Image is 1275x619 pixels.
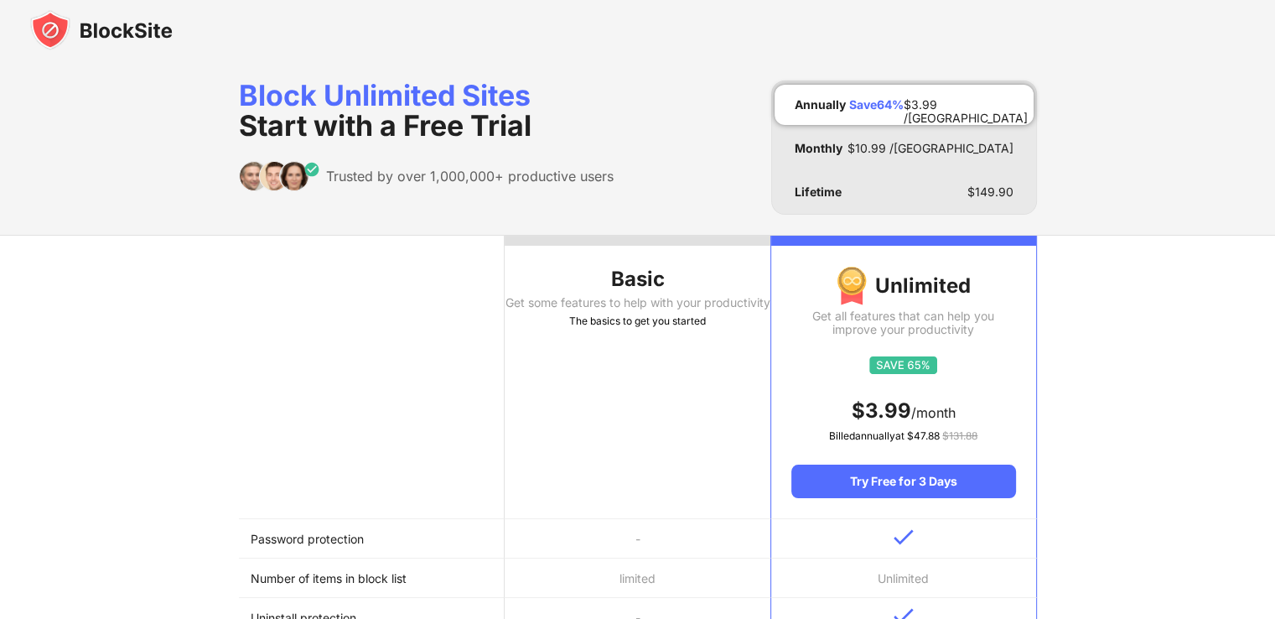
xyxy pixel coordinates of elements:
div: Try Free for 3 Days [791,465,1015,498]
div: Get all features that can help you improve your productivity [791,309,1015,336]
div: Basic [505,266,770,293]
div: The basics to get you started [505,313,770,330]
span: $ 131.88 [942,429,977,442]
img: trusted-by.svg [239,161,320,191]
div: Billed annually at $ 47.88 [791,428,1015,445]
td: - [505,519,770,559]
div: $ 3.99 /[GEOGRAPHIC_DATA] [904,98,1028,112]
img: v-blue.svg [894,529,914,545]
span: $ 3.99 [852,398,911,423]
div: Unlimited [791,266,1015,306]
div: /month [791,398,1015,424]
div: Block Unlimited Sites [239,81,614,141]
img: img-premium-medal [837,266,867,306]
img: blocksite-icon-black.svg [30,10,173,50]
div: $ 10.99 /[GEOGRAPHIC_DATA] [847,142,1013,155]
td: Password protection [239,519,505,559]
div: $ 149.90 [967,185,1013,199]
td: Number of items in block list [239,559,505,598]
img: save65.svg [869,356,937,374]
div: Monthly [795,142,842,155]
td: limited [505,559,770,598]
div: Get some features to help with your productivity [505,296,770,309]
div: Lifetime [795,185,842,199]
td: Unlimited [770,559,1036,598]
div: Trusted by over 1,000,000+ productive users [326,168,614,185]
span: Start with a Free Trial [239,108,531,143]
div: Save 64 % [849,98,904,112]
div: Annually [795,98,846,112]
